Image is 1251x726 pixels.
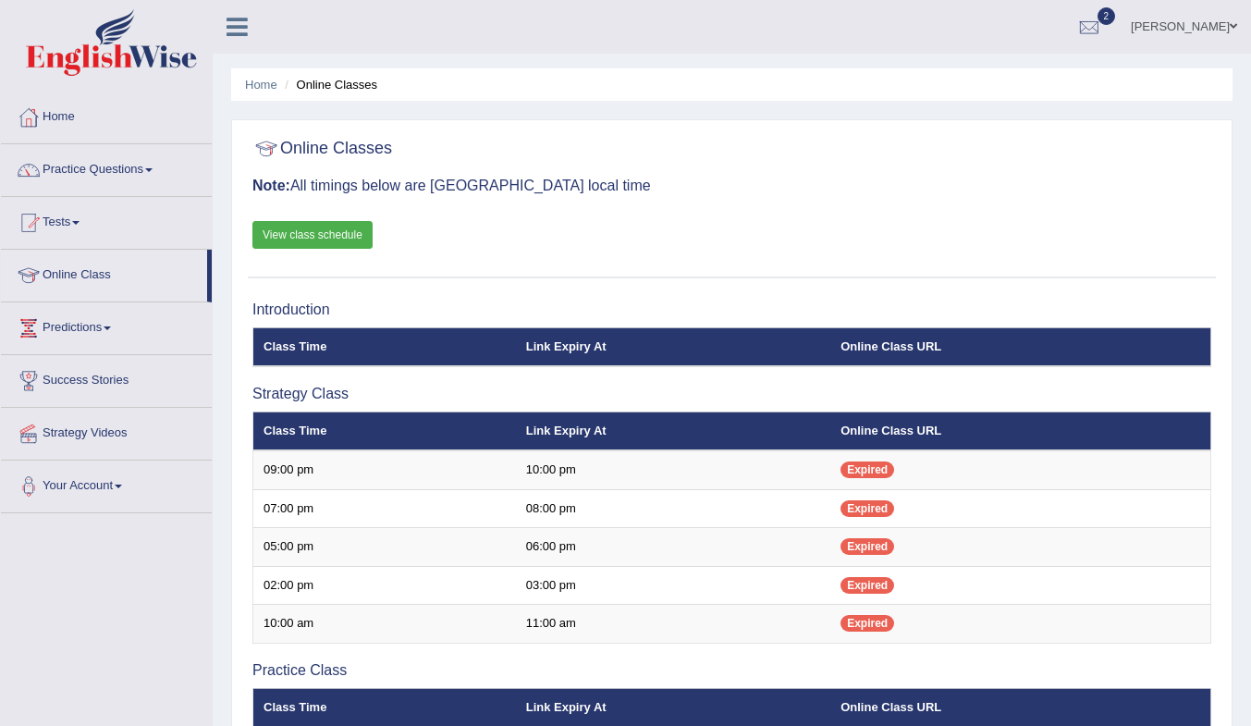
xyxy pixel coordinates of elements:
h3: Strategy Class [252,386,1211,402]
h3: Introduction [252,301,1211,318]
td: 03:00 pm [516,566,831,605]
th: Link Expiry At [516,327,831,366]
a: Tests [1,197,212,243]
td: 07:00 pm [253,489,516,528]
span: Expired [840,538,894,555]
td: 09:00 pm [253,450,516,489]
h3: All timings below are [GEOGRAPHIC_DATA] local time [252,178,1211,194]
li: Online Classes [280,76,377,93]
th: Link Expiry At [516,412,831,450]
a: Home [245,78,277,92]
td: 06:00 pm [516,528,831,567]
a: Home [1,92,212,138]
a: Strategy Videos [1,408,212,454]
span: 2 [1098,7,1116,25]
span: Expired [840,500,894,517]
h3: Practice Class [252,662,1211,679]
td: 08:00 pm [516,489,831,528]
td: 10:00 pm [516,450,831,489]
td: 02:00 pm [253,566,516,605]
a: Predictions [1,302,212,349]
td: 05:00 pm [253,528,516,567]
th: Online Class URL [830,327,1210,366]
th: Online Class URL [830,412,1210,450]
th: Class Time [253,412,516,450]
a: Online Class [1,250,207,296]
a: View class schedule [252,221,373,249]
a: Success Stories [1,355,212,401]
h2: Online Classes [252,135,392,163]
span: Expired [840,577,894,594]
b: Note: [252,178,290,193]
a: Practice Questions [1,144,212,191]
span: Expired [840,461,894,478]
a: Your Account [1,461,212,507]
th: Class Time [253,327,516,366]
td: 10:00 am [253,605,516,644]
span: Expired [840,615,894,632]
td: 11:00 am [516,605,831,644]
